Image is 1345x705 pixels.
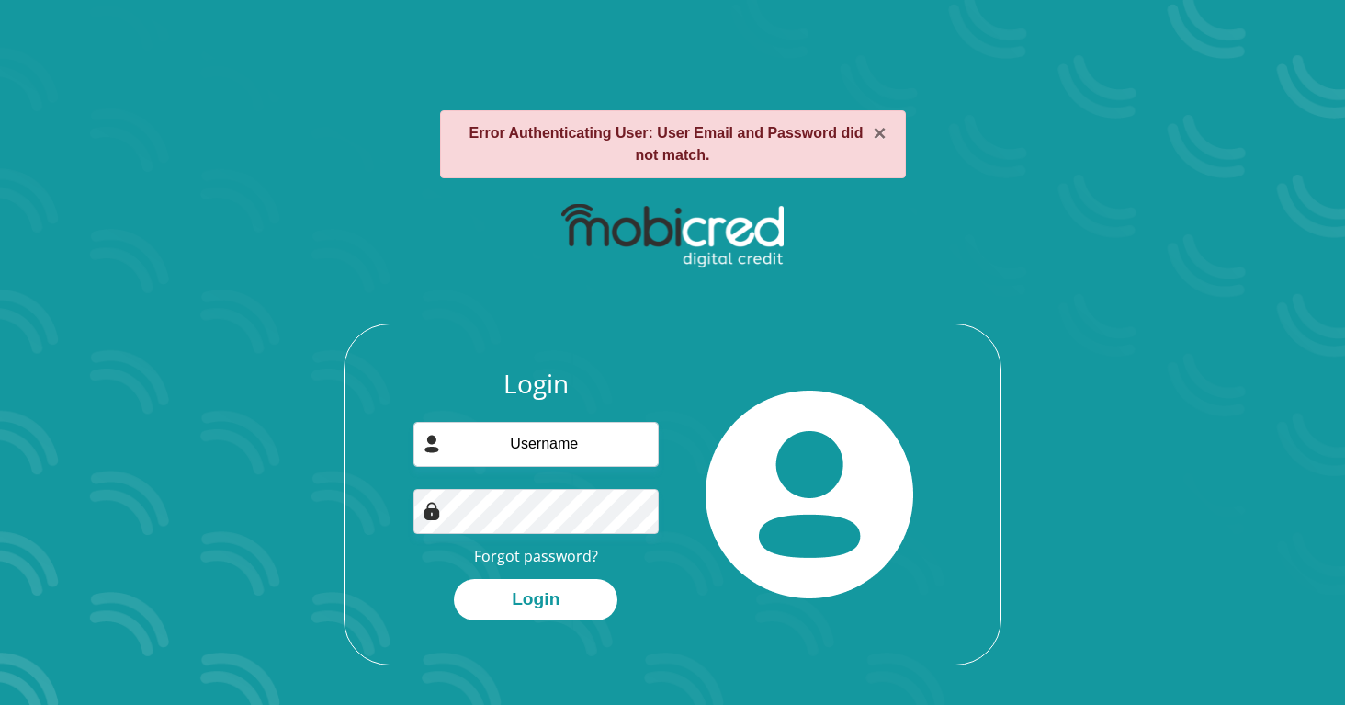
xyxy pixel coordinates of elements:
img: mobicred logo [561,204,783,268]
input: Username [413,422,660,467]
button: Login [454,579,617,620]
strong: Error Authenticating User: User Email and Password did not match. [469,125,864,163]
h3: Login [413,369,660,400]
button: × [873,122,886,144]
img: user-icon image [423,435,441,453]
img: Image [423,502,441,520]
a: Forgot password? [474,546,598,566]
